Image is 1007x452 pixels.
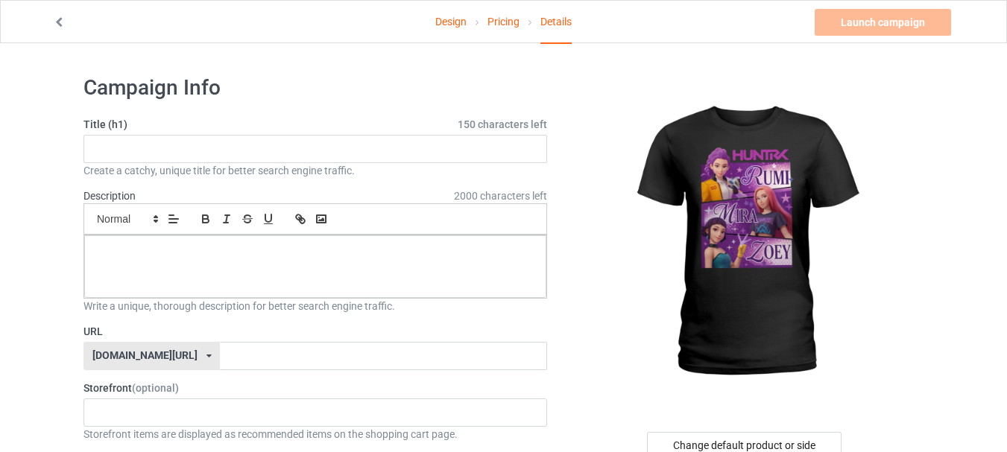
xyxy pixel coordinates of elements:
div: [DOMAIN_NAME][URL] [92,350,198,360]
div: Write a unique, thorough description for better search engine traffic. [83,299,547,313]
a: Pricing [487,1,520,42]
label: Storefront [83,381,547,395]
div: Create a catchy, unique title for better search engine traffic. [83,163,547,178]
span: 150 characters left [458,117,547,132]
span: 2000 characters left [454,188,547,203]
label: Description [83,190,136,202]
div: Details [540,1,572,44]
label: Title (h1) [83,117,547,132]
h1: Campaign Info [83,74,547,101]
a: Design [435,1,467,42]
span: (optional) [132,382,179,394]
div: Storefront items are displayed as recommended items on the shopping cart page. [83,427,547,442]
label: URL [83,324,547,339]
